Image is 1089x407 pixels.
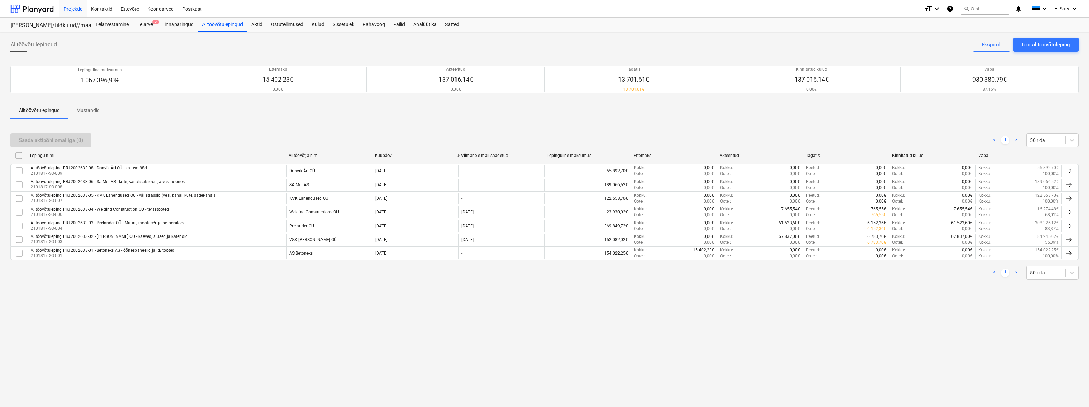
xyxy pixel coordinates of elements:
p: Ootel : [634,198,645,204]
p: Kokku : [720,220,733,226]
div: AS Betoneks [289,251,313,256]
p: 67 837,00€ [779,234,800,240]
p: 68,01% [1045,212,1059,218]
a: Rahavoog [358,18,389,32]
p: Ootel : [892,226,903,232]
div: 23 930,02€ [544,206,631,218]
p: Kokku : [978,234,991,240]
p: Ootel : [806,226,817,232]
i: keyboard_arrow_down [933,5,941,13]
p: Ootel : [892,171,903,177]
p: Peetud : [806,179,820,185]
p: 100,00% [1043,198,1059,204]
p: 13 701,61€ [618,86,649,92]
p: 765,55€ [871,206,886,212]
a: Ostutellimused [267,18,308,32]
div: Prelander OÜ [289,224,314,228]
p: 0,00€ [962,247,972,253]
p: Ettemaks [262,67,293,73]
div: Kinnitatud kulud [892,153,973,158]
a: Sätted [441,18,464,32]
div: Danvik Äri OÜ [289,168,315,173]
i: format_size [924,5,933,13]
p: 0,00€ [876,198,886,204]
p: 0,00€ [704,185,714,191]
div: Hinnapäringud [157,18,198,32]
p: Alltöövõtulepingud [19,107,60,114]
a: Failid [389,18,409,32]
div: Eelarvestamine [91,18,133,32]
p: Ootel : [634,171,645,177]
div: [DATE] [375,168,387,173]
p: 2101817-SO-007 [31,198,215,204]
p: 0,00€ [790,165,800,171]
div: 189 066,52€ [544,179,631,191]
div: 55 892,70€ [544,165,631,177]
p: Ootel : [720,212,731,218]
p: Kokku : [978,226,991,232]
p: 0,00€ [962,240,972,246]
div: Eelarve [133,18,157,32]
p: 100,00% [1043,253,1059,259]
p: 122 553,70€ [1035,193,1059,198]
p: Lepinguline maksumus [78,67,122,73]
p: Ootel : [806,185,817,191]
a: Eelarve2 [133,18,157,32]
div: KVK Lahendused OÜ [289,196,328,201]
p: 7 655,54€ [954,206,972,212]
a: Sissetulek [328,18,358,32]
span: search [964,6,969,12]
p: Kokku : [720,206,733,212]
p: Ootel : [720,198,731,204]
p: Ootel : [634,253,645,259]
div: Ettemaks [634,153,714,158]
div: [DATE] [375,196,387,201]
p: 6 152,36€ [867,220,886,226]
div: [DATE] [375,182,387,187]
p: 83,37% [1045,226,1059,232]
div: - [461,182,462,187]
p: Kokku : [634,165,647,171]
span: 2 [152,20,159,24]
p: Peetud : [806,193,820,198]
p: 0,00€ [962,185,972,191]
div: Alltöövõtuleping PRJ2002633-03 - Prelander OÜ - Müüri-, montaaži- ja betoonitööd [31,220,186,226]
p: Kokku : [978,206,991,212]
p: Kokku : [634,247,647,253]
p: 0,00€ [876,179,886,185]
p: 0,00€ [704,171,714,177]
p: Ootel : [806,253,817,259]
p: 0,00€ [790,226,800,232]
p: 0,00€ [790,193,800,198]
div: - [461,251,462,256]
p: 0,00€ [790,171,800,177]
div: Loo alltöövõtuleping [1022,40,1070,49]
div: Alltöövõtuleping PRJ2002633-05 - KVK Lahendused OÜ - välistrassid (vesi, kanal, küte, sadekanal) [31,193,215,198]
p: 0,00€ [704,179,714,185]
p: 6 152,36€ [867,226,886,232]
p: 0,00€ [790,198,800,204]
i: keyboard_arrow_down [1070,5,1079,13]
div: - [461,168,462,173]
div: Kuupäev [375,153,455,158]
p: 2101817-SO-004 [31,226,186,232]
p: 0,00€ [794,86,829,92]
p: Ootel : [634,212,645,218]
div: [DATE] [461,210,474,214]
p: 7 655,54€ [781,206,800,212]
p: 137 016,14€ [439,75,473,84]
p: 0,00€ [262,86,293,92]
p: 0,00€ [439,86,473,92]
p: 0,00€ [704,253,714,259]
p: 15 402,23€ [262,75,293,84]
a: Analüütika [409,18,441,32]
p: 2101817-SO-006 [31,212,169,218]
p: Ootel : [720,240,731,246]
div: 369 849,72€ [544,220,631,232]
p: Kokku : [892,220,905,226]
p: Kokku : [892,247,905,253]
p: Kokku : [720,193,733,198]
